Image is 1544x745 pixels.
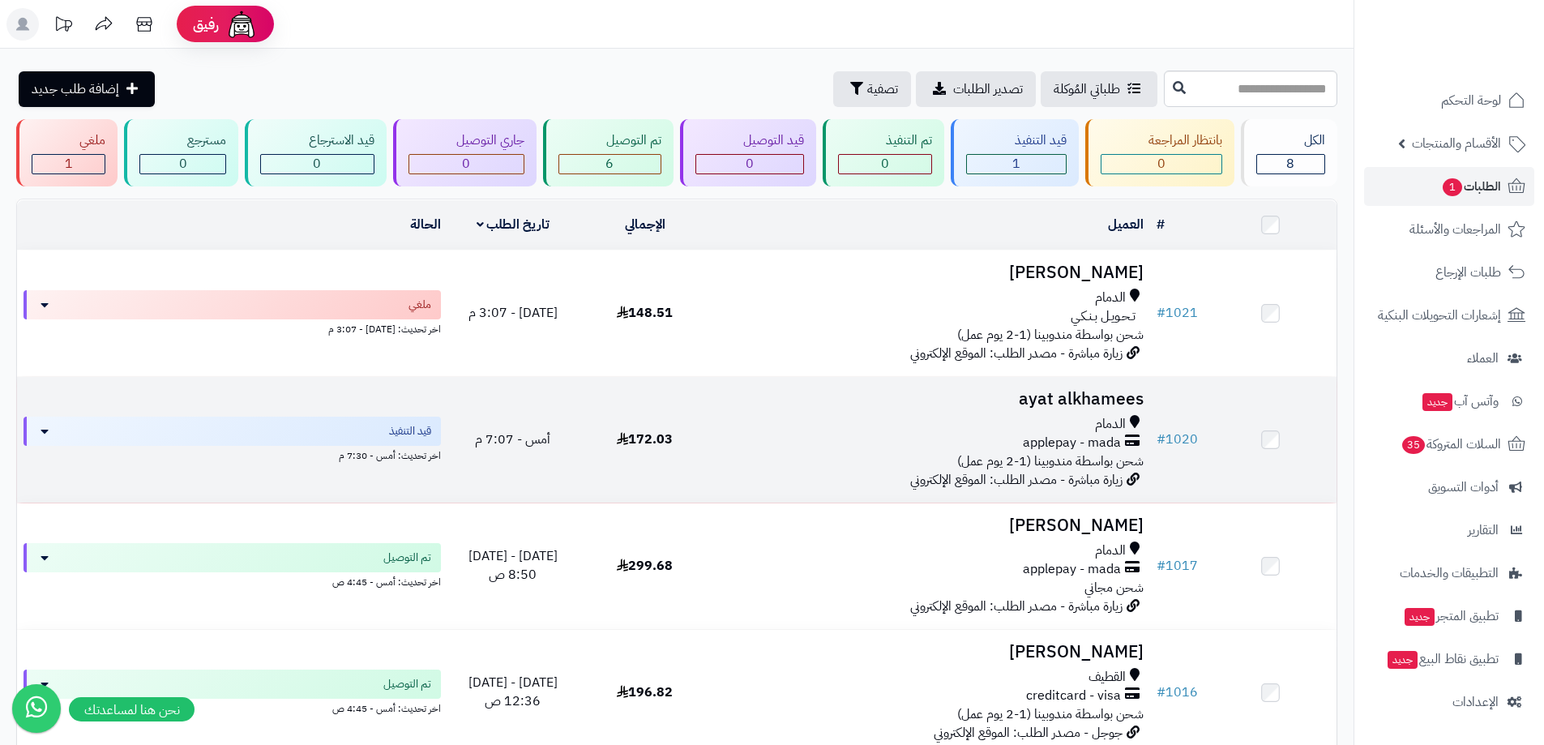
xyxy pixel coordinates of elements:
[19,71,155,107] a: إضافة طلب جديد
[1468,519,1499,542] span: التقارير
[1023,434,1121,452] span: applepay - mada
[32,79,119,99] span: إضافة طلب جديد
[65,154,73,173] span: 1
[1364,296,1534,335] a: إشعارات التحويلات البنكية
[617,683,673,702] span: 196.82
[717,390,1144,409] h3: ayat alkhamees
[1364,425,1534,464] a: السلات المتروكة35
[867,79,898,99] span: تصفية
[1023,560,1121,579] span: applepay - mada
[1157,683,1198,702] a: #1016
[408,131,524,150] div: جاري التوصيل
[1286,154,1294,173] span: 8
[1434,41,1529,75] img: logo-2.png
[1386,648,1499,670] span: تطبيق نقاط البيع
[947,119,1081,186] a: قيد التنفيذ 1
[934,723,1123,743] span: جوجل - مصدر الطلب: الموقع الإلكتروني
[1364,210,1534,249] a: المراجعات والأسئلة
[605,154,614,173] span: 6
[140,155,225,173] div: 0
[1364,554,1534,593] a: التطبيقات والخدمات
[32,131,105,150] div: ملغي
[409,155,524,173] div: 0
[468,546,558,584] span: [DATE] - [DATE] 8:50 ص
[1082,119,1238,186] a: بانتظار المراجعة 0
[1157,430,1165,449] span: #
[1054,79,1120,99] span: طلباتي المُوكلة
[957,704,1144,724] span: شحن بواسطة مندوبينا (1-2 يوم عمل)
[242,119,389,186] a: قيد الاسترجاع 0
[468,303,558,323] span: [DATE] - 3:07 م
[179,154,187,173] span: 0
[957,452,1144,471] span: شحن بواسطة مندوبينا (1-2 يوم عمل)
[833,71,911,107] button: تصفية
[717,643,1144,662] h3: [PERSON_NAME]
[383,550,431,566] span: تم التوصيل
[1095,542,1126,560] span: الدمام
[1421,390,1499,413] span: وآتس آب
[819,119,947,186] a: تم التنفيذ 0
[910,344,1123,363] span: زيارة مباشرة - مصدر الطلب: الموقع الإلكتروني
[1378,304,1501,327] span: إشعارات التحويلات البنكية
[390,119,540,186] a: جاري التوصيل 0
[389,423,431,439] span: قيد التنفيذ
[910,597,1123,616] span: زيارة مباشرة - مصدر الطلب: الموقع الإلكتروني
[967,155,1065,173] div: 1
[1428,476,1499,499] span: أدوات التسويق
[408,297,431,313] span: ملغي
[1435,261,1501,284] span: طلبات الإرجاع
[1443,178,1462,196] span: 1
[1012,154,1020,173] span: 1
[1101,155,1221,173] div: 0
[1157,683,1165,702] span: #
[957,325,1144,345] span: شحن بواسطة مندوبينا (1-2 يوم عمل)
[559,155,661,173] div: 6
[13,119,121,186] a: ملغي 1
[410,215,441,234] a: الحالة
[313,154,321,173] span: 0
[1095,415,1126,434] span: الدمام
[1422,393,1452,411] span: جديد
[1071,307,1136,326] span: تـحـويـل بـنـكـي
[24,319,441,336] div: اخر تحديث: [DATE] - 3:07 م
[1403,605,1499,627] span: تطبيق المتجر
[1441,89,1501,112] span: لوحة التحكم
[1157,154,1165,173] span: 0
[696,155,803,173] div: 0
[139,131,226,150] div: مسترجع
[540,119,677,186] a: تم التوصيل 6
[1364,511,1534,550] a: التقارير
[746,154,754,173] span: 0
[695,131,804,150] div: قيد التوصيل
[1084,578,1144,597] span: شحن مجاني
[1364,167,1534,206] a: الطلبات1
[225,8,258,41] img: ai-face.png
[477,215,550,234] a: تاريخ الطلب
[1157,303,1198,323] a: #1021
[1441,175,1501,198] span: الطلبات
[1401,433,1501,456] span: السلات المتروكة
[953,79,1023,99] span: تصدير الطلبات
[32,155,105,173] div: 1
[1364,339,1534,378] a: العملاء
[1088,668,1126,687] span: القطيف
[617,556,673,576] span: 299.68
[1402,436,1425,454] span: 35
[1405,608,1435,626] span: جديد
[1095,289,1126,307] span: الدمام
[260,131,374,150] div: قيد الاسترجاع
[1157,303,1165,323] span: #
[1026,687,1121,705] span: creditcard - visa
[1364,253,1534,292] a: طلبات الإرجاع
[910,470,1123,490] span: زيارة مباشرة - مصدر الطلب: الموقع الإلكتروني
[261,155,373,173] div: 0
[717,263,1144,282] h3: [PERSON_NAME]
[24,699,441,716] div: اخر تحديث: أمس - 4:45 ص
[558,131,661,150] div: تم التوصيل
[1041,71,1157,107] a: طلباتي المُوكلة
[1364,468,1534,507] a: أدوات التسويق
[617,303,673,323] span: 148.51
[1364,640,1534,679] a: تطبيق نقاط البيعجديد
[838,131,932,150] div: تم التنفيذ
[1238,119,1341,186] a: الكل8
